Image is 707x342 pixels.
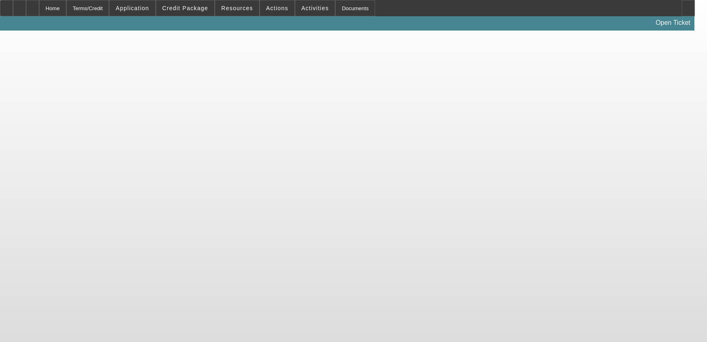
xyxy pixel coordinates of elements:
span: Resources [221,5,253,11]
button: Actions [260,0,295,16]
span: Actions [266,5,288,11]
span: Activities [301,5,329,11]
span: Credit Package [162,5,208,11]
button: Activities [295,0,335,16]
a: Open Ticket [652,16,694,30]
button: Credit Package [156,0,214,16]
button: Application [109,0,155,16]
button: Resources [215,0,259,16]
span: Application [116,5,149,11]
